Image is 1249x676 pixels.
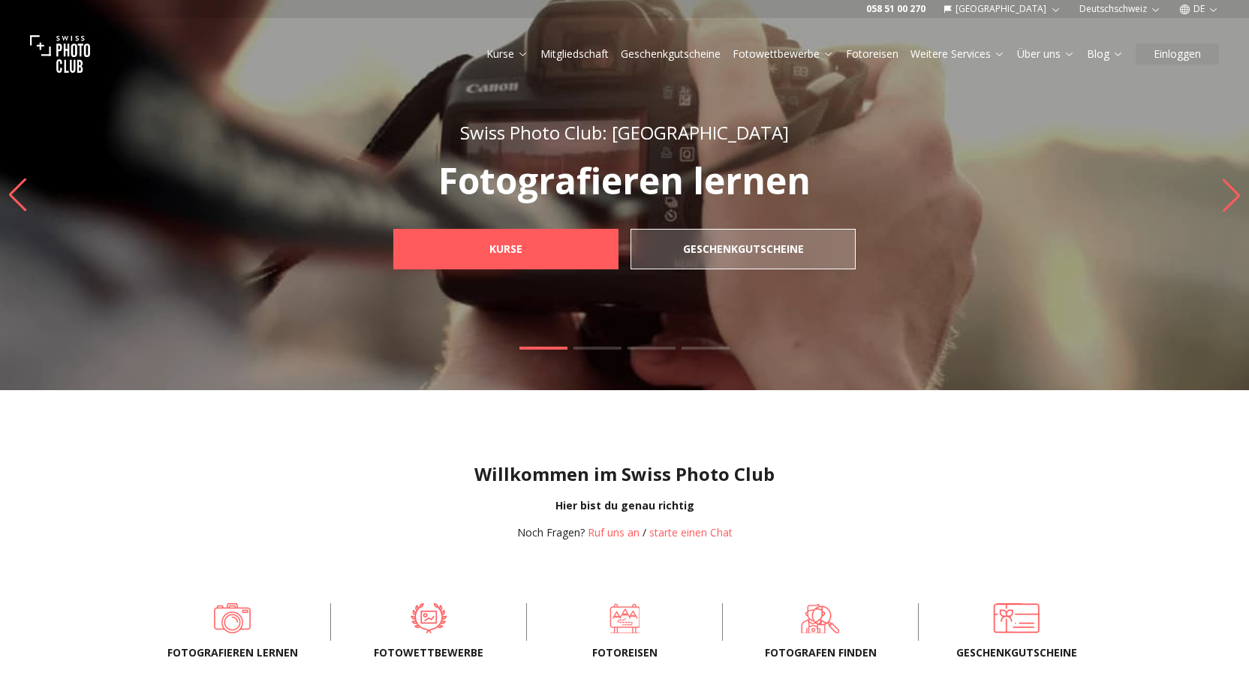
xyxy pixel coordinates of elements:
div: / [517,525,733,540]
p: Fotografieren lernen [360,163,889,199]
a: Kurse [486,47,528,62]
h1: Willkommen im Swiss Photo Club [12,462,1237,486]
a: Geschenkgutscheine [943,603,1090,633]
b: Kurse [489,242,522,257]
span: Geschenkgutscheine [943,645,1090,660]
button: Kurse [480,44,534,65]
a: Geschenkgutscheine [621,47,721,62]
button: Einloggen [1136,44,1219,65]
img: Swiss photo club [30,24,90,84]
button: starte einen Chat [649,525,733,540]
button: Über uns [1011,44,1081,65]
a: Fotowettbewerbe [355,603,502,633]
button: Geschenkgutscheine [615,44,727,65]
span: Fotowettbewerbe [355,645,502,660]
a: Kurse [393,229,618,269]
a: Fotowettbewerbe [733,47,834,62]
a: Fotoreisen [551,603,698,633]
button: Weitere Services [904,44,1011,65]
button: Fotoreisen [840,44,904,65]
a: Blog [1087,47,1124,62]
span: Noch Fragen? [517,525,585,539]
a: 058 51 00 270 [866,3,925,15]
b: Geschenkgutscheine [683,242,804,257]
span: Swiss Photo Club: [GEOGRAPHIC_DATA] [460,120,789,145]
a: Weitere Services [910,47,1005,62]
a: Geschenkgutscheine [631,229,856,269]
span: Fotografieren lernen [159,645,306,660]
a: Über uns [1017,47,1075,62]
span: Fotografen finden [747,645,894,660]
a: Fotografieren lernen [159,603,306,633]
button: Fotowettbewerbe [727,44,840,65]
a: Fotoreisen [846,47,898,62]
div: Hier bist du genau richtig [12,498,1237,513]
a: Mitgliedschaft [540,47,609,62]
span: Fotoreisen [551,645,698,660]
button: Blog [1081,44,1130,65]
a: Ruf uns an [588,525,640,539]
button: Mitgliedschaft [534,44,615,65]
a: Fotografen finden [747,603,894,633]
